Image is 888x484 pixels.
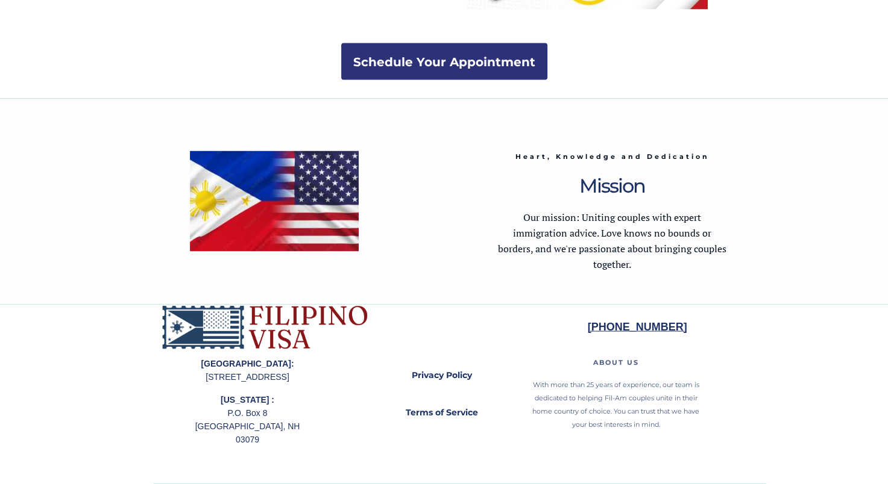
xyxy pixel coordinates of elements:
[353,55,535,69] strong: Schedule Your Appointment
[593,358,639,367] span: ABOUT US
[385,362,499,389] a: Privacy Policy
[406,407,478,418] strong: Terms of Service
[588,321,687,333] strong: [PHONE_NUMBER]
[412,370,472,380] strong: Privacy Policy
[221,395,274,405] strong: [US_STATE] :
[341,43,547,80] a: Schedule Your Appointment
[201,359,294,368] strong: [GEOGRAPHIC_DATA]:
[498,211,726,271] span: Our mission: Uniting couples with expert immigration advice. Love knows no bounds or borders, and...
[192,357,304,383] p: [STREET_ADDRESS]
[532,380,699,429] span: With more than 25 years of experience, our team is dedicated to helping Fil-Am couples unite in t...
[579,174,645,197] span: Mission
[385,399,499,427] a: Terms of Service
[515,152,710,161] span: Heart, Knowledge and Dedication
[588,323,687,332] a: [PHONE_NUMBER]
[192,393,304,446] p: P.O. Box 8 [GEOGRAPHIC_DATA], NH 03079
